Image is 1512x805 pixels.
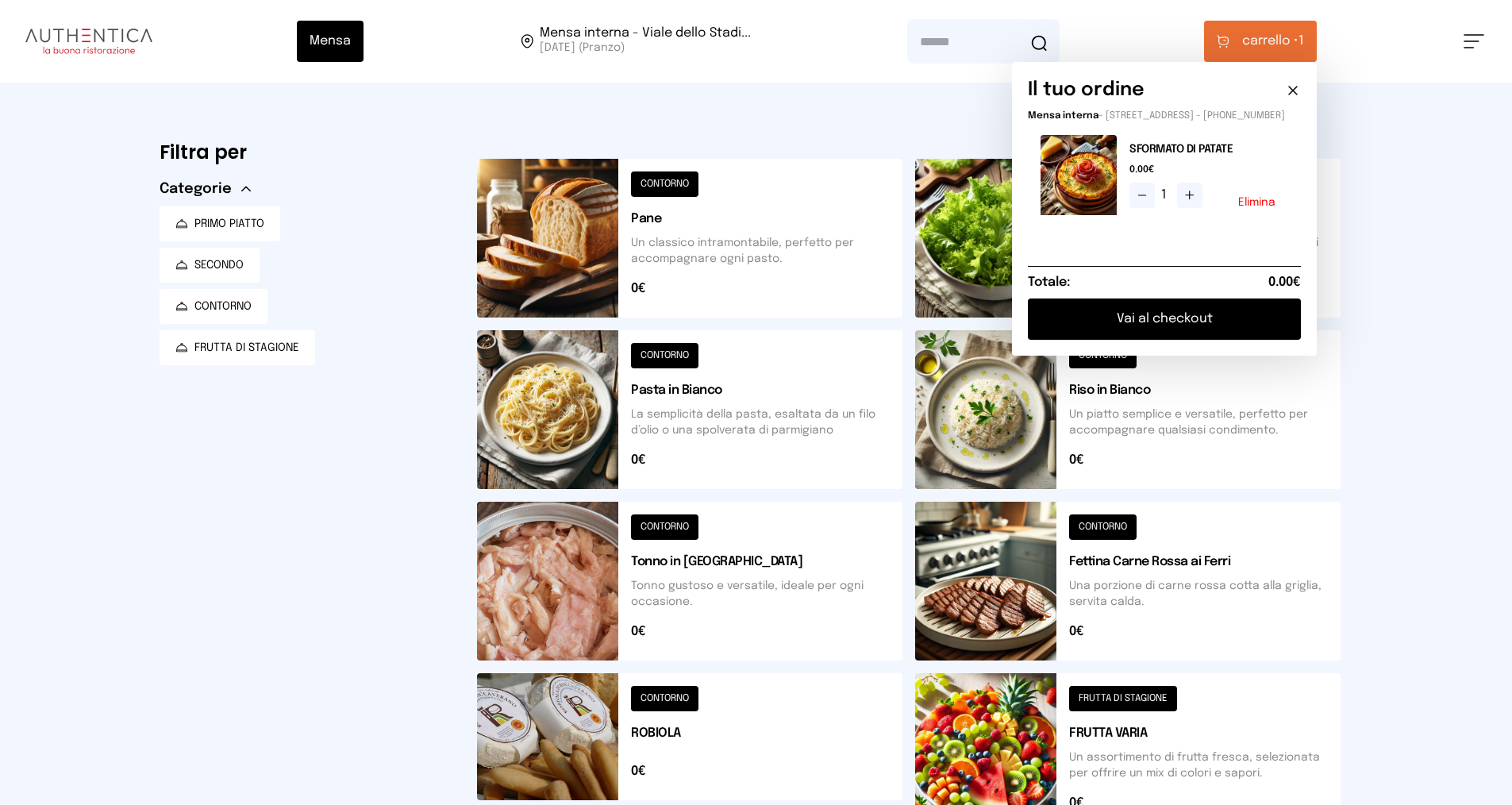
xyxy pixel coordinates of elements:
[1041,135,1117,215] img: media
[540,40,751,56] span: [DATE] (Pranzo)
[1268,273,1301,292] span: 0.00€
[1028,110,1301,122] p: - [STREET_ADDRESS] - [PHONE_NUMBER]
[194,299,252,314] span: CONTORNO
[160,248,260,283] button: SECONDO
[194,257,244,273] span: SECONDO
[1129,164,1288,176] span: 0.00€
[1129,141,1288,157] h2: SFORMATO DI PATATE
[194,340,299,356] span: FRUTTA DI STAGIONE
[1242,32,1304,51] span: 1
[1028,111,1098,121] span: Mensa interna
[160,140,452,165] h6: Filtra per
[194,216,264,232] span: PRIMO PIATTO
[160,206,280,241] button: PRIMO PIATTO
[25,29,152,54] img: logo.8f33a47.png
[1028,273,1070,292] h6: Totale:
[1204,21,1317,62] button: carrello •1
[297,21,364,62] button: Mensa
[1238,197,1275,208] button: Elimina
[540,27,751,56] span: Viale dello Stadio, 77, 05100 Terni TR, Italia
[1242,32,1298,51] span: carrello •
[160,330,315,365] button: FRUTTA DI STAGIONE
[160,289,267,324] button: CONTORNO
[1028,78,1145,103] h6: Il tuo ordine
[160,178,251,200] button: Categorie
[160,178,232,200] span: Categorie
[1161,186,1171,205] span: 1
[1028,299,1301,340] button: Vai al checkout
